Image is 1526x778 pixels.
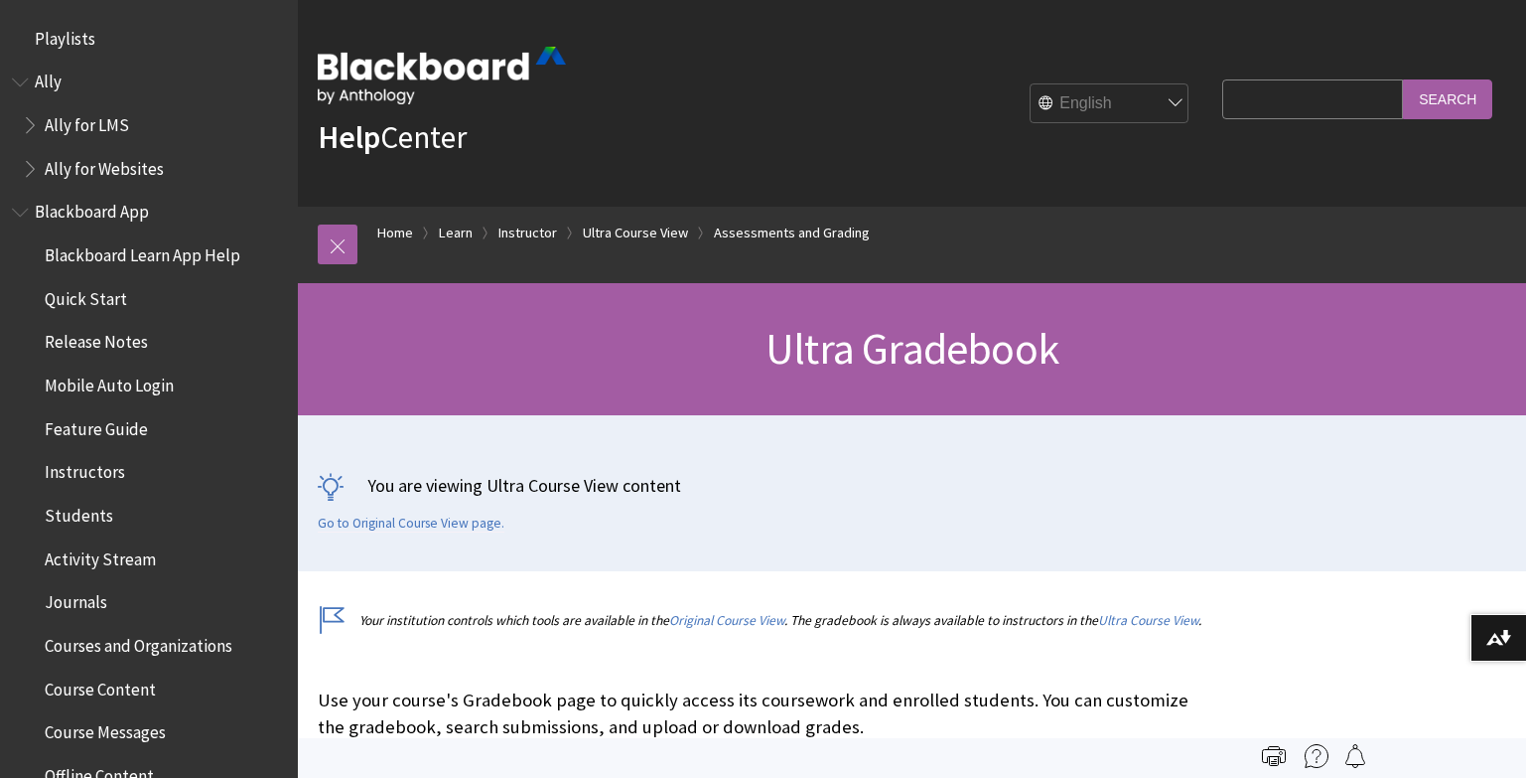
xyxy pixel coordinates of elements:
span: Playlists [35,22,95,49]
span: Ally [35,66,62,92]
input: Search [1403,79,1492,118]
nav: Book outline for Anthology Ally Help [12,66,286,186]
p: Use your course's Gradebook page to quickly access its coursework and enrolled students. You can ... [318,688,1212,739]
nav: Book outline for Playlists [12,22,286,56]
span: Students [45,499,113,526]
a: Ultra Course View [583,221,688,245]
a: Ultra Course View [1098,612,1198,629]
img: Blackboard by Anthology [318,47,566,104]
span: Activity Stream [45,543,156,569]
span: Course Messages [45,716,166,743]
span: Ultra Gradebook [765,321,1058,376]
span: Courses and Organizations [45,629,232,656]
span: Ally for LMS [45,108,129,135]
strong: Help [318,117,380,157]
span: Blackboard App [35,196,149,223]
select: Site Language Selector [1031,84,1189,124]
span: Quick Start [45,282,127,309]
a: Original Course View [669,612,784,629]
span: Journals [45,586,107,613]
span: Mobile Auto Login [45,369,174,395]
span: Feature Guide [45,412,148,439]
span: Release Notes [45,326,148,353]
img: Follow this page [1343,744,1367,768]
img: More help [1305,744,1328,768]
a: Go to Original Course View page. [318,515,504,533]
span: Ally for Websites [45,152,164,179]
a: Learn [439,221,473,245]
p: Your institution controls which tools are available in the . The gradebook is always available to... [318,611,1212,630]
p: You are viewing Ultra Course View content [318,473,1506,498]
span: Instructors [45,456,125,483]
span: Course Content [45,673,156,700]
a: HelpCenter [318,117,467,157]
img: Print [1262,744,1286,768]
a: Assessments and Grading [714,221,870,245]
a: Instructor [498,221,557,245]
span: Blackboard Learn App Help [45,238,240,265]
a: Home [377,221,413,245]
